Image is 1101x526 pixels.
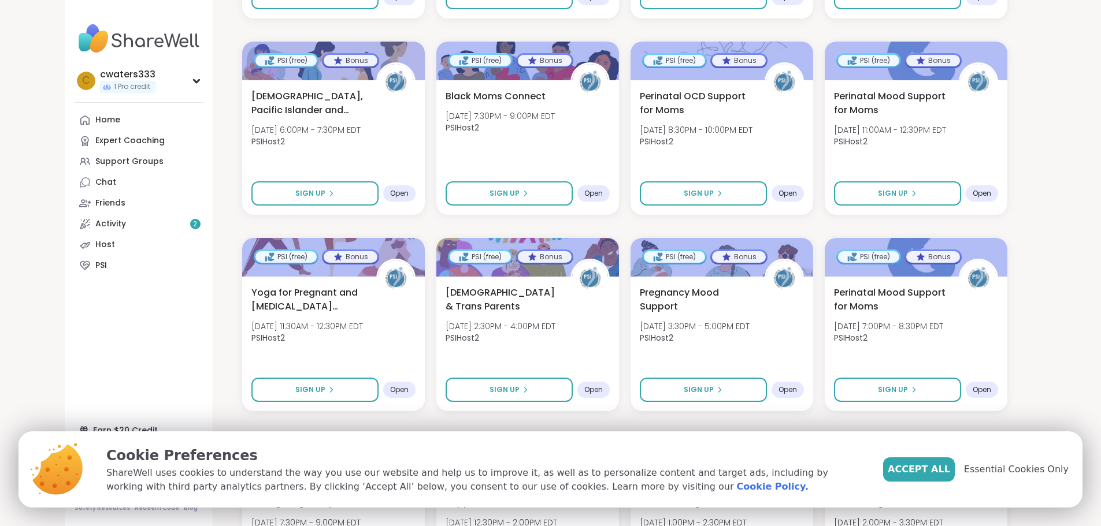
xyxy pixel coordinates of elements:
[251,136,285,147] b: PSIHost2
[446,181,573,206] button: Sign Up
[446,286,558,314] span: [DEMOGRAPHIC_DATA] & Trans Parents
[779,385,797,394] span: Open
[82,73,90,88] span: c
[684,385,714,395] span: Sign Up
[75,420,203,441] div: Earn $20 Credit
[75,151,203,172] a: Support Groups
[572,64,608,100] img: PSIHost2
[834,286,946,314] span: Perinatal Mood Support for Moms
[251,332,285,344] b: PSIHost2
[640,124,752,136] span: [DATE] 8:30PM - 10:00PM EDT
[838,251,899,263] div: PSI (free)
[584,385,603,394] span: Open
[684,188,714,199] span: Sign Up
[518,251,572,263] div: Bonus
[390,189,409,198] span: Open
[295,385,325,395] span: Sign Up
[95,260,107,271] div: PSI
[779,189,797,198] span: Open
[184,504,198,512] a: Blog
[106,445,865,466] p: Cookie Preferences
[766,260,802,296] img: PSIHost2
[75,130,203,151] a: Expert Coaching
[75,18,203,59] img: ShareWell Nav Logo
[572,260,608,296] img: PSIHost2
[251,320,363,332] span: [DATE] 11:30AM - 12:30PM EDT
[255,251,317,263] div: PSI (free)
[193,219,197,229] span: 2
[446,122,479,133] b: PSIHost2
[75,234,203,255] a: Host
[75,193,203,214] a: Friends
[255,55,317,66] div: PSI (free)
[834,378,961,402] button: Sign Up
[324,251,377,263] div: Bonus
[446,320,555,332] span: [DATE] 2:30PM - 4:00PM EDT
[878,385,908,395] span: Sign Up
[640,181,767,206] button: Sign Up
[640,286,752,314] span: Pregnancy Mood Support
[446,110,555,122] span: [DATE] 7:30PM - 9:00PM EDT
[390,385,409,394] span: Open
[251,89,364,117] span: [DEMOGRAPHIC_DATA], Pacific Islander and Desi Moms Support
[75,504,130,512] a: Safety Resources
[644,55,705,66] div: PSI (free)
[906,55,960,66] div: Bonus
[251,286,364,314] span: Yoga for Pregnant and [MEDICAL_DATA] Parents
[973,189,991,198] span: Open
[95,177,116,188] div: Chat
[446,89,546,103] span: Black Moms Connect
[251,124,361,136] span: [DATE] 6:00PM - 7:30PM EDT
[834,136,868,147] b: PSIHost2
[95,135,165,147] div: Expert Coaching
[114,82,150,92] span: 1 Pro credit
[737,480,809,494] a: Cookie Policy.
[640,320,750,332] span: [DATE] 3:30PM - 5:00PM EDT
[446,378,573,402] button: Sign Up
[490,385,520,395] span: Sign Up
[378,260,414,296] img: PSIHost2
[324,55,377,66] div: Bonus
[584,189,603,198] span: Open
[640,378,767,402] button: Sign Up
[251,181,379,206] button: Sign Up
[644,251,705,263] div: PSI (free)
[135,504,179,512] a: Redeem Code
[878,188,908,199] span: Sign Up
[106,466,865,494] p: ShareWell uses cookies to understand the way you use our website and help us to improve it, as we...
[640,89,752,117] span: Perinatal OCD Support for Moms
[518,55,572,66] div: Bonus
[964,462,1069,476] span: Essential Cookies Only
[75,214,203,234] a: Activity2
[712,55,766,66] div: Bonus
[95,239,115,251] div: Host
[95,218,126,230] div: Activity
[906,251,960,263] div: Bonus
[490,188,520,199] span: Sign Up
[834,124,946,136] span: [DATE] 11:00AM - 12:30PM EDT
[640,136,673,147] b: PSIHost2
[95,114,120,126] div: Home
[75,255,203,276] a: PSI
[961,260,996,296] img: PSIHost2
[450,55,511,66] div: PSI (free)
[834,320,943,332] span: [DATE] 7:00PM - 8:30PM EDT
[834,181,961,206] button: Sign Up
[450,251,511,263] div: PSI (free)
[766,64,802,100] img: PSIHost2
[834,89,946,117] span: Perinatal Mood Support for Moms
[378,64,414,100] img: PSIHost2
[446,332,479,344] b: PSIHost2
[295,188,325,199] span: Sign Up
[100,68,155,81] div: cwaters333
[640,332,673,344] b: PSIHost2
[75,110,203,130] a: Home
[251,378,379,402] button: Sign Up
[973,385,991,394] span: Open
[883,457,955,482] button: Accept All
[95,156,164,167] div: Support Groups
[834,332,868,344] b: PSIHost2
[95,197,125,209] div: Friends
[712,251,766,263] div: Bonus
[75,172,203,193] a: Chat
